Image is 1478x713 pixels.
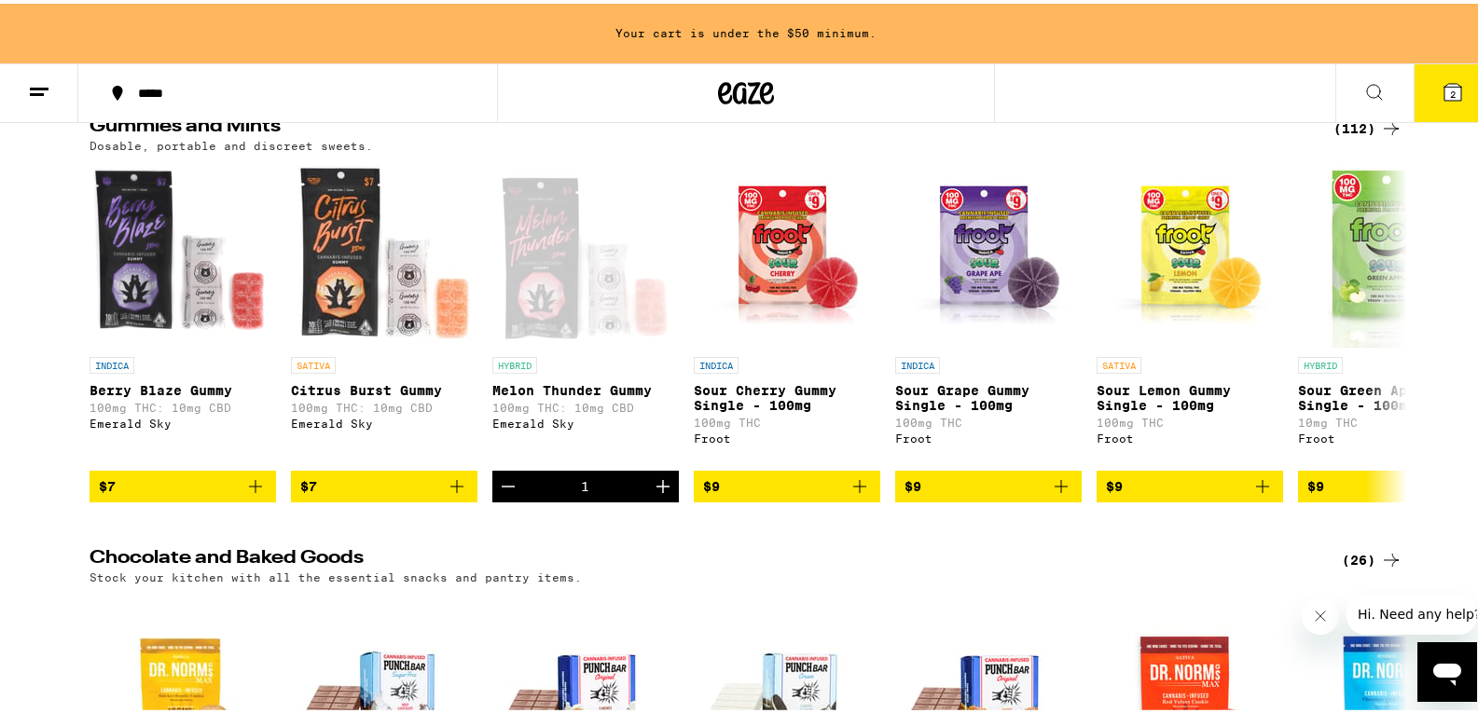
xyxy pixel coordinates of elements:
[11,13,134,28] span: Hi. Need any help?
[1097,467,1283,499] button: Add to bag
[694,158,880,467] a: Open page for Sour Cherry Gummy Single - 100mg from Froot
[895,413,1082,425] p: 100mg THC
[895,353,940,370] p: INDICA
[1097,158,1283,467] a: Open page for Sour Lemon Gummy Single - 100mg from Froot
[90,136,373,148] p: Dosable, portable and discreet sweets.
[492,353,537,370] p: HYBRID
[703,475,720,490] span: $9
[1106,475,1123,490] span: $9
[895,158,1082,467] a: Open page for Sour Grape Gummy Single - 100mg from Froot
[1298,353,1343,370] p: HYBRID
[90,545,1311,568] h2: Chocolate and Baked Goods
[492,398,679,410] p: 100mg THC: 10mg CBD
[895,158,1082,344] img: Froot - Sour Grape Gummy Single - 100mg
[1097,353,1141,370] p: SATIVA
[1097,429,1283,441] div: Froot
[90,353,134,370] p: INDICA
[90,398,276,410] p: 100mg THC: 10mg CBD
[905,475,921,490] span: $9
[291,158,477,467] a: Open page for Citrus Burst Gummy from Emerald Sky
[647,467,679,499] button: Increment
[90,379,276,394] p: Berry Blaze Gummy
[895,467,1082,499] button: Add to bag
[1097,413,1283,425] p: 100mg THC
[694,158,880,344] img: Froot - Sour Cherry Gummy Single - 100mg
[99,475,116,490] span: $7
[1097,379,1283,409] p: Sour Lemon Gummy Single - 100mg
[694,429,880,441] div: Froot
[694,379,880,409] p: Sour Cherry Gummy Single - 100mg
[1097,158,1283,344] img: Froot - Sour Lemon Gummy Single - 100mg
[291,379,477,394] p: Citrus Burst Gummy
[694,413,880,425] p: 100mg THC
[90,158,276,467] a: Open page for Berry Blaze Gummy from Emerald Sky
[492,158,679,467] a: Open page for Melon Thunder Gummy from Emerald Sky
[492,414,679,426] div: Emerald Sky
[492,379,679,394] p: Melon Thunder Gummy
[1347,590,1477,631] iframe: Message from company
[90,568,582,580] p: Stock your kitchen with all the essential snacks and pantry items.
[492,467,524,499] button: Decrement
[90,467,276,499] button: Add to bag
[300,475,317,490] span: $7
[694,353,739,370] p: INDICA
[90,414,276,426] div: Emerald Sky
[895,429,1082,441] div: Froot
[90,158,276,344] img: Emerald Sky - Berry Blaze Gummy
[1302,594,1339,631] iframe: Close message
[1342,545,1402,568] a: (26)
[1450,85,1456,96] span: 2
[694,467,880,499] button: Add to bag
[1417,638,1477,698] iframe: Button to launch messaging window
[1333,114,1402,136] a: (112)
[895,379,1082,409] p: Sour Grape Gummy Single - 100mg
[90,114,1311,136] h2: Gummies and Mints
[291,353,336,370] p: SATIVA
[291,398,477,410] p: 100mg THC: 10mg CBD
[291,467,477,499] button: Add to bag
[291,414,477,426] div: Emerald Sky
[582,475,590,490] div: 1
[1307,475,1324,490] span: $9
[291,158,477,344] img: Emerald Sky - Citrus Burst Gummy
